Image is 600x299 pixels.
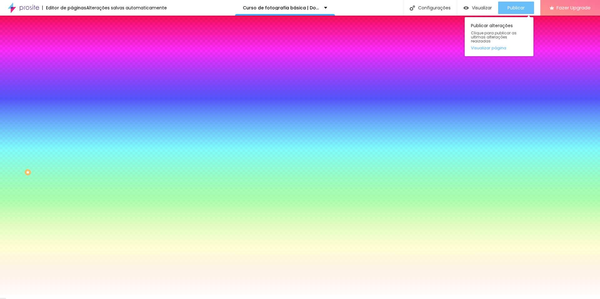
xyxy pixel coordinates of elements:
[465,17,533,56] div: Publicar alterações
[463,5,469,11] img: view-1.svg
[86,6,167,10] div: Alterações salvas automaticamente
[457,2,498,14] button: Visualizar
[471,31,527,43] span: Clique para publicar as ultimas alterações reaizadas
[471,46,527,50] a: Visualizar página
[243,6,319,10] p: Curso de fotografia básica | Do zero aos primeiros clientes
[498,2,534,14] button: Publicar
[410,5,415,11] img: Icone
[42,6,86,10] div: Editor de páginas
[472,5,492,10] span: Visualizar
[557,5,591,10] span: Fazer Upgrade
[507,5,525,10] span: Publicar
